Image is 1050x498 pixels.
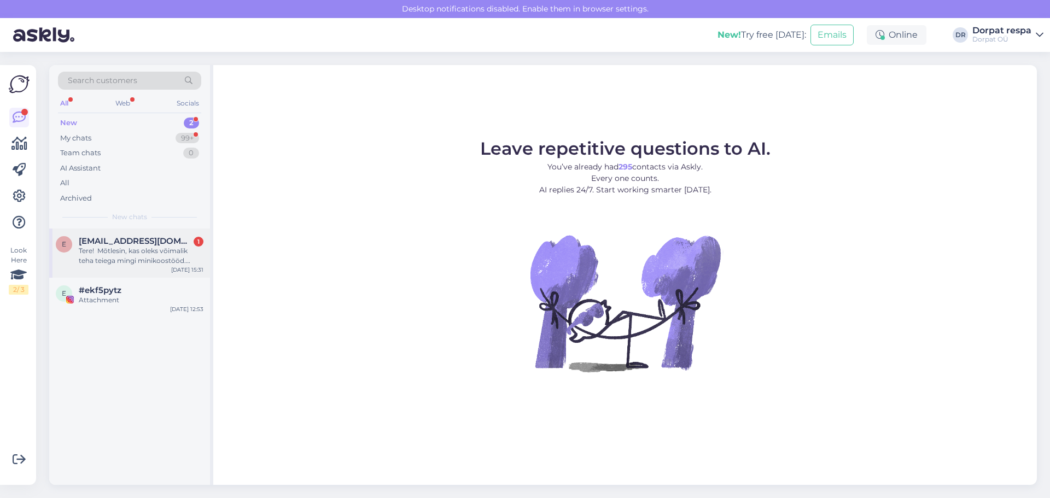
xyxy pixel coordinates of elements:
div: DR [953,27,968,43]
div: All [58,96,71,110]
span: e [62,240,66,248]
div: 2 [184,118,199,128]
div: Dorpat respa [972,26,1031,35]
div: 1 [194,237,203,247]
div: Archived [60,193,92,204]
div: [DATE] 15:31 [171,266,203,274]
div: AI Assistant [60,163,101,174]
div: Look Here [9,245,28,295]
span: e [62,289,66,297]
img: Askly Logo [9,74,30,95]
b: New! [717,30,741,40]
div: Online [867,25,926,45]
div: My chats [60,133,91,144]
button: Emails [810,25,854,45]
div: 0 [183,148,199,159]
div: Try free [DATE]: [717,28,806,42]
div: Team chats [60,148,101,159]
div: 99+ [176,133,199,144]
span: #ekf5pytz [79,285,121,295]
span: Search customers [68,75,137,86]
div: Socials [174,96,201,110]
span: Leave repetitive questions to AI. [480,138,771,159]
div: Web [113,96,132,110]
img: No Chat active [527,204,724,401]
div: All [60,178,69,189]
p: You’ve already had contacts via Askly. Every one counts. AI replies 24/7. Start working smarter [... [480,161,771,196]
div: Attachment [79,295,203,305]
b: 295 [619,162,632,172]
a: Dorpat respaDorpat OÜ [972,26,1043,44]
div: Dorpat OÜ [972,35,1031,44]
div: [DATE] 12:53 [170,305,203,313]
div: New [60,118,77,128]
span: emmalysiim7@gmail.com [79,236,192,246]
span: New chats [112,212,147,222]
div: 2 / 3 [9,285,28,295]
div: Tere! Mõtlesin, kas oleks võimalik teha teiega mingi minikoostööd. Saaksin aidata neid laiemale p... [79,246,203,266]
